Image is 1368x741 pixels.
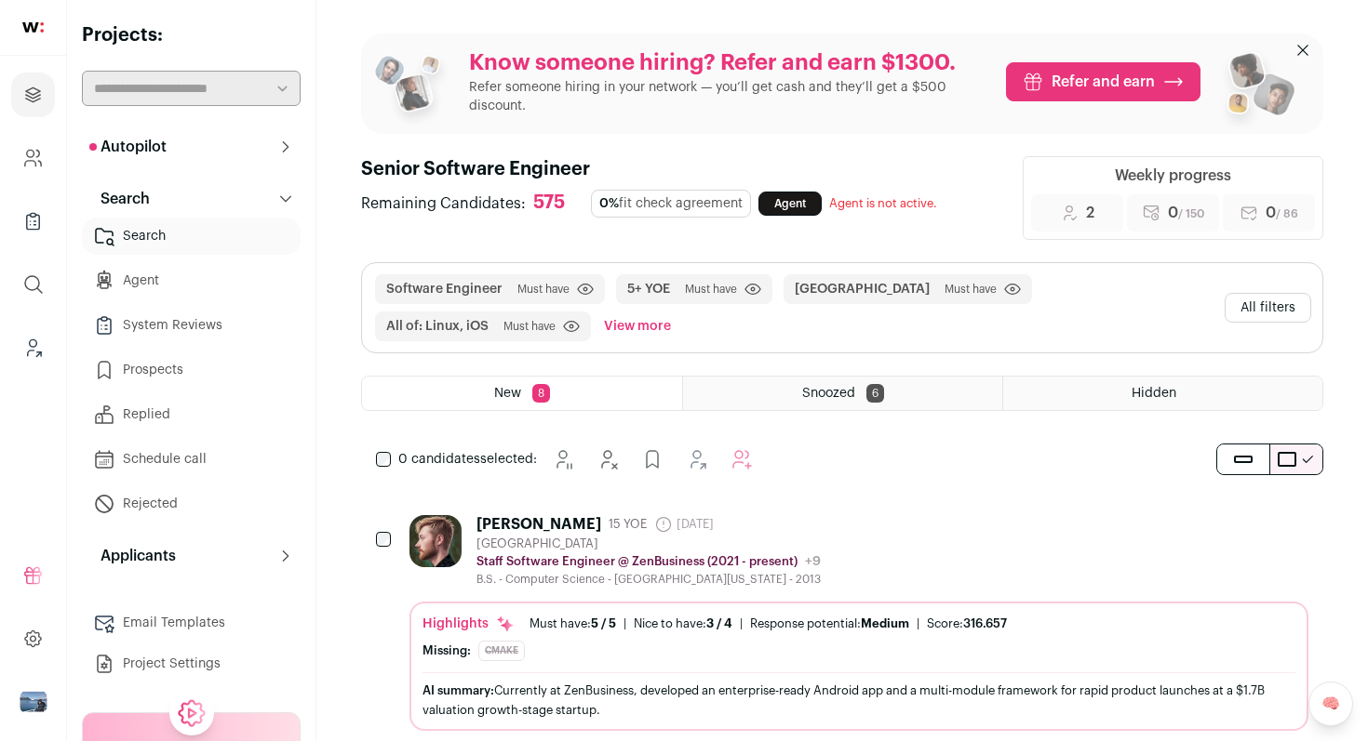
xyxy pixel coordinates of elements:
[11,136,55,180] a: Company and ATS Settings
[533,192,565,215] div: 575
[409,515,1308,731] a: [PERSON_NAME] 15 YOE [DATE] [GEOGRAPHIC_DATA] Staff Software Engineer @ ZenBusiness (2021 - prese...
[361,156,948,182] h1: Senior Software Engineer
[591,190,751,218] div: fit check agreement
[654,515,714,534] span: [DATE]
[1168,202,1204,224] span: 0
[89,136,167,158] p: Autopilot
[758,192,822,216] a: Agent
[476,536,821,551] div: [GEOGRAPHIC_DATA]
[795,280,930,298] button: [GEOGRAPHIC_DATA]
[1276,208,1298,219] span: / 86
[1178,208,1204,219] span: / 150
[82,262,301,299] a: Agent
[1003,377,1322,410] a: Hidden
[82,604,301,642] a: Email Templates
[398,453,480,466] span: 0 candidates
[1308,681,1353,726] a: 🧠
[372,48,454,130] img: referral_people_group_1-3817b86375c0e7f77b15e9e1740954ef64e1f78137dd7e9f4ff27367cb2cd09a.png
[802,387,855,400] span: Snoozed
[82,645,301,682] a: Project Settings
[409,515,462,567] img: bb4c6a9e62f402d06f0370e66e3ec3ce7676639cbaa044dd1cb4999b95766dd5
[361,192,526,215] span: Remaining Candidates:
[82,351,301,389] a: Prospects
[469,78,991,115] p: Refer someone hiring in your network — you’ll get cash and they’ll get a $500 discount.
[805,555,821,568] span: +9
[861,617,909,629] span: Medium
[82,396,301,433] a: Replied
[1086,202,1094,224] span: 2
[685,282,737,297] span: Must have
[600,311,675,341] button: View more
[517,282,570,297] span: Must have
[422,643,471,658] div: Missing:
[22,22,44,33] img: wellfound-shorthand-0d5821cbd27db2630d0214b213865d53afaa358527fdda9d0ea32b1df1b89c2c.svg
[634,616,732,631] div: Nice to have:
[82,128,301,165] button: Autopilot
[866,384,884,403] span: 6
[927,616,1007,631] li: Score:
[476,572,821,587] div: B.S. - Computer Science - [GEOGRAPHIC_DATA][US_STATE] - 2013
[829,197,937,209] span: Agent is not active.
[591,617,616,629] span: 5 / 5
[683,377,1002,410] a: Snoozed 6
[706,617,732,629] span: 3 / 4
[476,515,601,534] div: [PERSON_NAME]
[494,387,521,400] span: New
[82,22,301,48] h2: Projects:
[82,441,301,478] a: Schedule call
[19,687,48,717] img: 17109629-medium_jpg
[422,684,494,696] span: AI summary:
[945,282,997,297] span: Must have
[82,485,301,523] a: Rejected
[599,197,619,210] span: 0%
[750,616,909,631] div: Response potential:
[530,616,1007,631] ul: | | |
[627,280,670,298] button: 5+ YOE
[11,199,55,244] a: Company Lists
[11,325,55,370] a: Leads (Backoffice)
[609,517,647,532] span: 15 YOE
[422,681,1295,720] div: Currently at ZenBusiness, developed an enterprise-ready Android app and a multi-module framework ...
[963,617,1007,629] span: 316.657
[82,180,301,218] button: Search
[1225,293,1311,323] button: All filters
[1215,45,1297,134] img: referral_people_group_2-7c1ec42c15280f3369c0665c33c00ed472fd7f6af9dd0ec46c364f9a93ccf9a4.png
[19,687,48,717] button: Open dropdown
[82,307,301,344] a: System Reviews
[11,73,55,117] a: Projects
[82,218,301,255] a: Search
[476,554,798,569] p: Staff Software Engineer @ ZenBusiness (2021 - present)
[1132,387,1176,400] span: Hidden
[478,641,525,661] div: CMake
[89,188,150,210] p: Search
[469,48,991,78] p: Know someone hiring? Refer and earn $1300.
[89,545,176,567] p: Applicants
[530,616,616,631] div: Must have:
[386,317,489,336] button: All of: Linux, iOS
[1006,62,1200,101] a: Refer and earn
[386,280,503,298] button: Software Engineer
[503,319,556,334] span: Must have
[82,537,301,575] button: Applicants
[1115,165,1231,187] div: Weekly progress
[422,615,515,633] div: Highlights
[398,450,537,469] span: selected:
[532,384,550,403] span: 8
[1266,202,1298,224] span: 0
